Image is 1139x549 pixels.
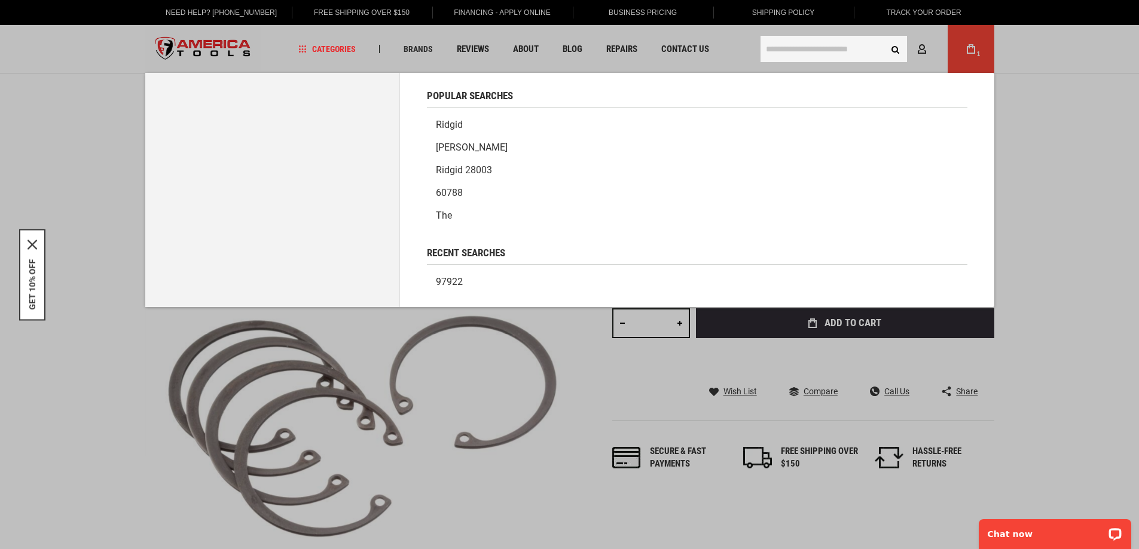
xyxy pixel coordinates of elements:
[298,45,356,53] span: Categories
[28,240,37,249] svg: close icon
[427,114,967,136] a: Ridgid
[293,41,361,57] a: Categories
[427,204,967,227] a: The
[427,182,967,204] a: 60788
[427,248,505,258] span: Recent Searches
[971,511,1139,549] iframe: LiveChat chat widget
[427,136,967,159] a: [PERSON_NAME]
[28,259,37,309] button: GET 10% OFF
[28,240,37,249] button: Close
[404,45,433,53] span: Brands
[427,159,967,182] a: Ridgid 28003
[427,271,967,293] a: 97922
[884,38,907,60] button: Search
[398,41,438,57] a: Brands
[427,91,513,101] span: Popular Searches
